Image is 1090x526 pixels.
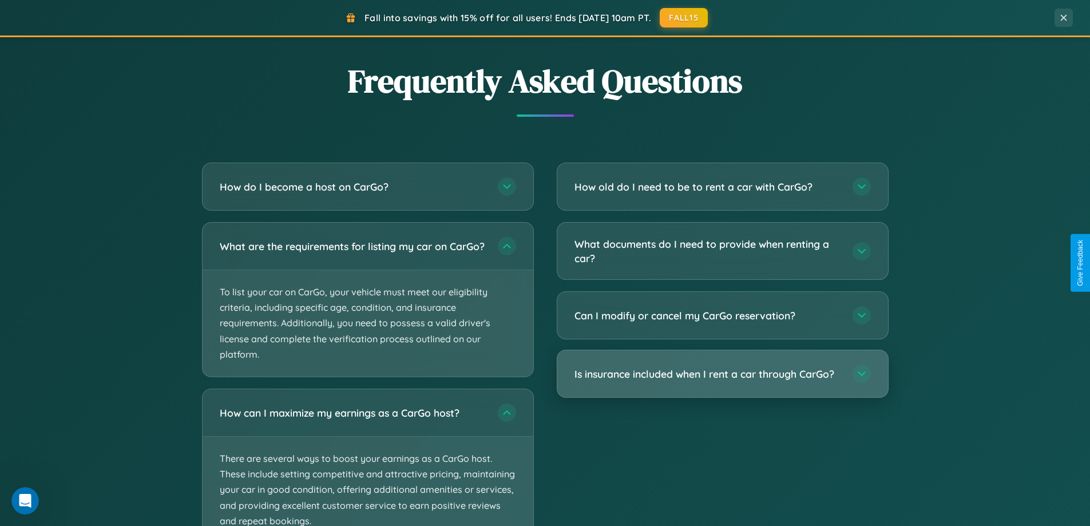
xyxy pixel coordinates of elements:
[203,270,533,377] p: To list your car on CarGo, your vehicle must meet our eligibility criteria, including specific ag...
[574,367,841,381] h3: Is insurance included when I rent a car through CarGo?
[220,406,486,420] h3: How can I maximize my earnings as a CarGo host?
[574,309,841,323] h3: Can I modify or cancel my CarGo reservation?
[220,180,486,194] h3: How do I become a host on CarGo?
[202,59,889,103] h2: Frequently Asked Questions
[660,8,708,27] button: FALL15
[11,487,39,515] iframe: Intercom live chat
[574,237,841,265] h3: What documents do I need to provide when renting a car?
[574,180,841,194] h3: How old do I need to be to rent a car with CarGo?
[364,12,651,23] span: Fall into savings with 15% off for all users! Ends [DATE] 10am PT.
[1076,240,1084,286] div: Give Feedback
[220,239,486,254] h3: What are the requirements for listing my car on CarGo?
